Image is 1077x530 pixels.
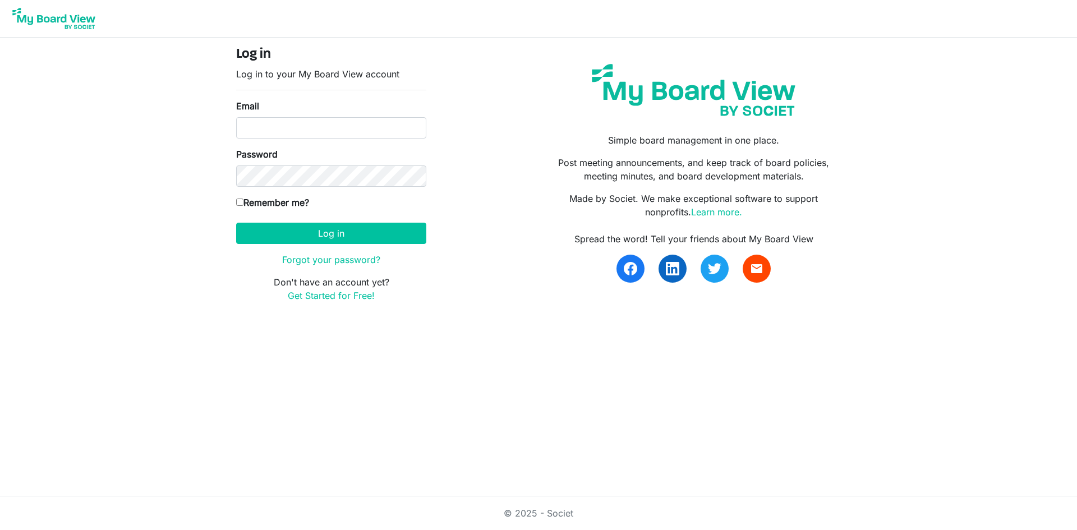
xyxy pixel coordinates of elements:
a: Forgot your password? [282,254,380,265]
h4: Log in [236,47,426,63]
p: Log in to your My Board View account [236,67,426,81]
a: Learn more. [691,206,742,218]
input: Remember me? [236,199,243,206]
label: Remember me? [236,196,309,209]
span: email [750,262,763,275]
img: facebook.svg [624,262,637,275]
img: my-board-view-societ.svg [583,56,804,125]
p: Post meeting announcements, and keep track of board policies, meeting minutes, and board developm... [547,156,841,183]
p: Simple board management in one place. [547,133,841,147]
div: Spread the word! Tell your friends about My Board View [547,232,841,246]
img: My Board View Logo [9,4,99,33]
label: Password [236,148,278,161]
label: Email [236,99,259,113]
p: Made by Societ. We make exceptional software to support nonprofits. [547,192,841,219]
img: twitter.svg [708,262,721,275]
p: Don't have an account yet? [236,275,426,302]
a: Get Started for Free! [288,290,375,301]
img: linkedin.svg [666,262,679,275]
button: Log in [236,223,426,244]
a: email [743,255,771,283]
a: © 2025 - Societ [504,508,573,519]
